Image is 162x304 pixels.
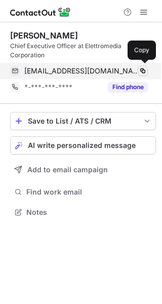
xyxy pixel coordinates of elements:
button: save-profile-one-click [10,112,156,130]
div: Save to List / ATS / CRM [28,117,138,125]
button: Reveal Button [108,82,148,92]
button: Notes [10,205,156,219]
span: [EMAIL_ADDRESS][DOMAIN_NAME] [24,66,140,75]
button: Add to email campaign [10,161,156,179]
span: Notes [26,208,152,217]
span: Find work email [26,187,152,197]
span: AI write personalized message [28,141,136,149]
button: Find work email [10,185,156,199]
div: Chief Executive Officer at Elettromedia Corporation [10,42,156,60]
span: Add to email campaign [27,166,108,174]
button: AI write personalized message [10,136,156,155]
div: [PERSON_NAME] [10,30,78,41]
img: ContactOut v5.3.10 [10,6,71,18]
